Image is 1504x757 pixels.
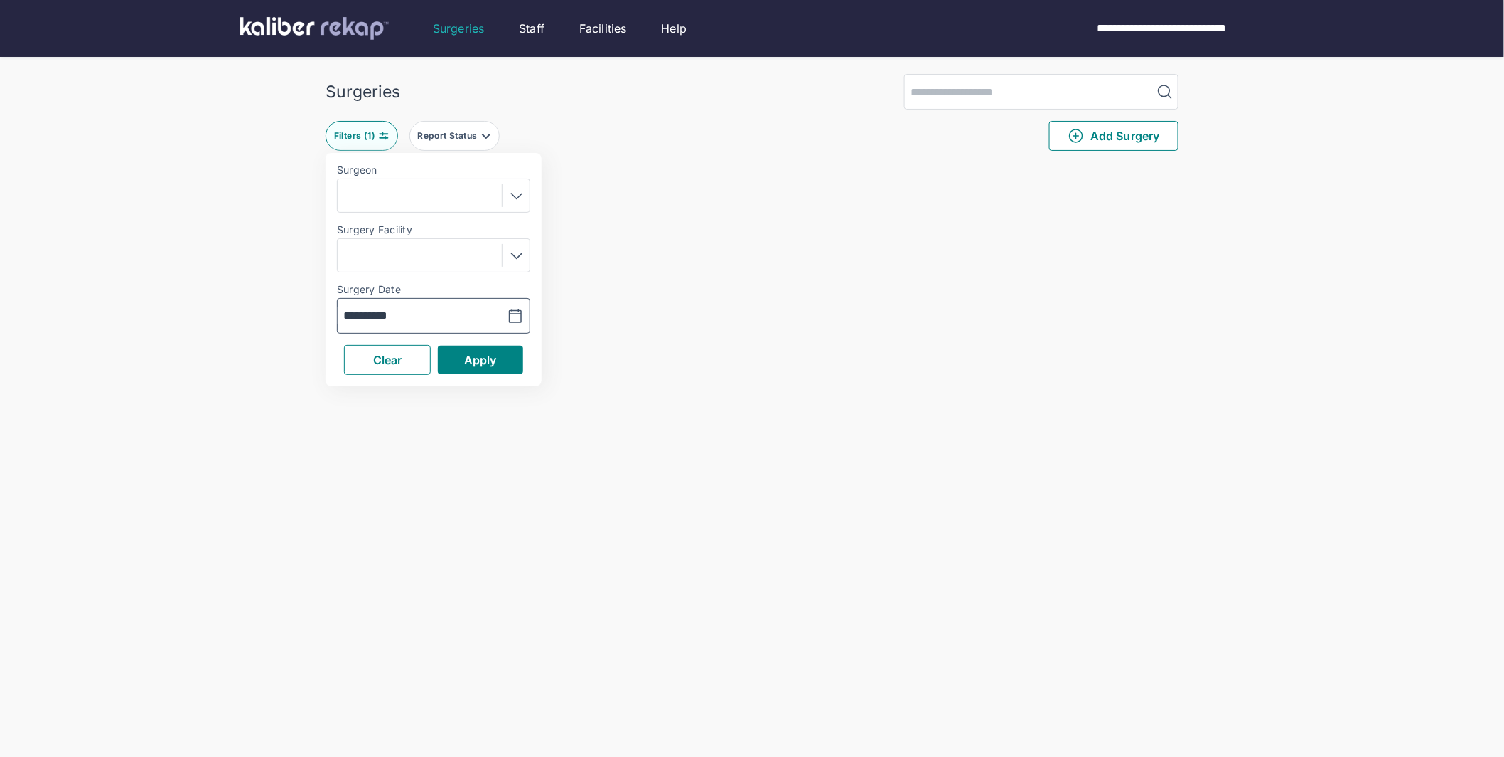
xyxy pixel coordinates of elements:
button: Add Surgery [1049,121,1178,151]
span: Add Surgery [1068,127,1159,144]
a: Facilities [579,20,627,37]
label: Surgery Date [337,284,530,295]
img: MagnifyingGlass.1dc66aab.svg [1156,83,1173,100]
button: Filters (1) [326,121,398,151]
button: Clear [344,345,431,375]
div: Report Status [417,130,480,142]
a: Surgeries [433,20,484,37]
button: Report Status [409,121,500,151]
img: PlusCircleGreen.5fd88d77.svg [1068,127,1085,144]
div: Surgeries [326,82,400,102]
a: Help [662,20,687,37]
label: Surgeon [337,164,530,176]
img: faders-horizontal-teal.edb3eaa8.svg [378,130,390,142]
img: kaliber labs logo [240,17,389,40]
button: Apply [438,346,523,374]
div: 0 entries [326,162,1178,179]
span: Clear [373,353,402,367]
a: Staff [519,20,544,37]
span: Apply [464,353,497,367]
img: filter-caret-down-grey.b3560631.svg [480,130,492,142]
div: Filters ( 1 ) [334,130,378,142]
label: Surgery Facility [337,224,530,235]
